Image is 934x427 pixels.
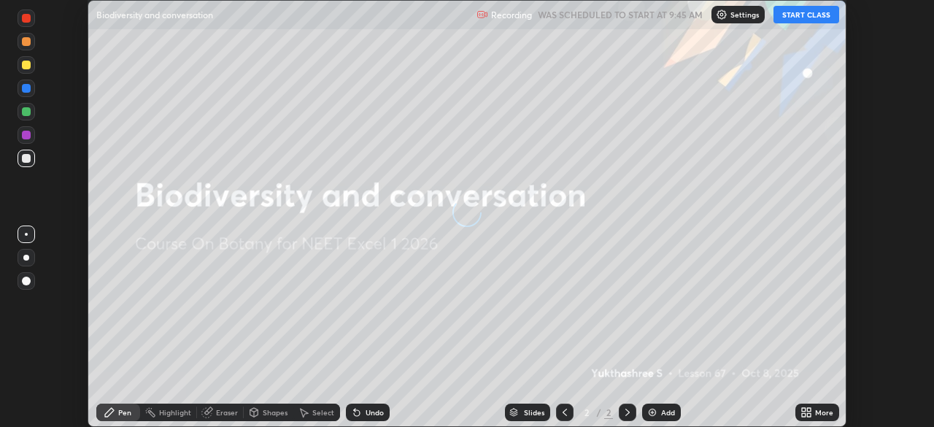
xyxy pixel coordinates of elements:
div: Highlight [159,409,191,416]
img: class-settings-icons [716,9,727,20]
p: Recording [491,9,532,20]
div: 2 [604,406,613,419]
p: Biodiversity and conversation [96,9,213,20]
img: add-slide-button [647,407,658,418]
h5: WAS SCHEDULED TO START AT 9:45 AM [538,8,703,21]
div: Pen [118,409,131,416]
div: Slides [524,409,544,416]
button: START CLASS [773,6,839,23]
div: Eraser [216,409,238,416]
div: Shapes [263,409,287,416]
img: recording.375f2c34.svg [476,9,488,20]
div: Add [661,409,675,416]
div: Select [312,409,334,416]
p: Settings [730,11,759,18]
div: 2 [579,408,594,417]
div: / [597,408,601,417]
div: More [815,409,833,416]
div: Undo [366,409,384,416]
